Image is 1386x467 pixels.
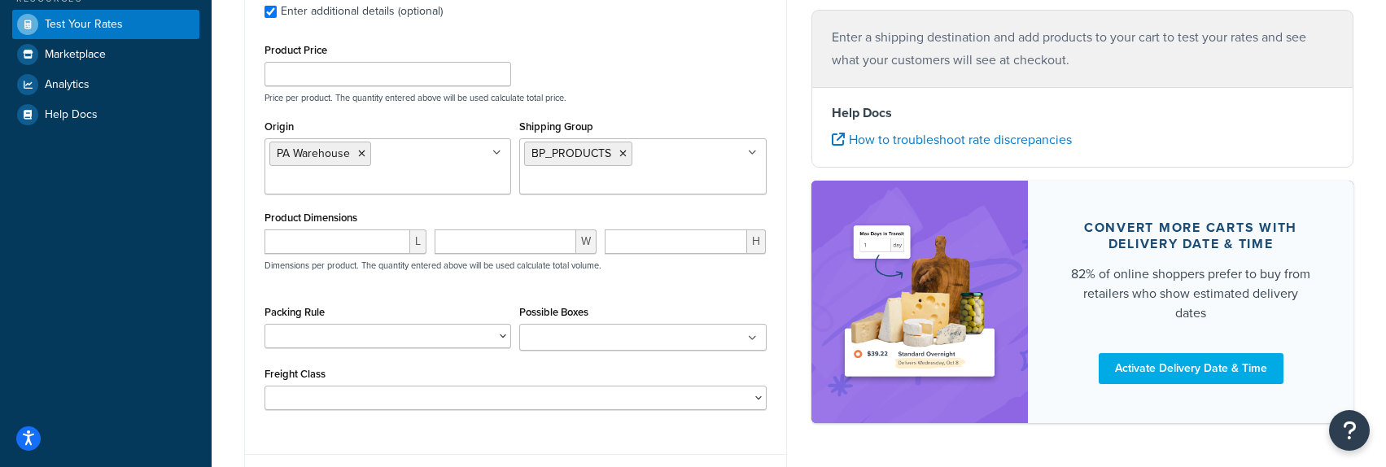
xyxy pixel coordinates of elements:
[836,205,1004,398] img: feature-image-ddt-36eae7f7280da8017bfb280eaccd9c446f90b1fe08728e4019434db127062ab4.png
[832,130,1072,149] a: How to troubleshoot rate discrepancies
[1067,220,1314,252] div: Convert more carts with delivery date & time
[265,120,294,133] label: Origin
[260,92,771,103] p: Price per product. The quantity entered above will be used calculate total price.
[265,44,327,56] label: Product Price
[265,6,277,18] input: Enter additional details (optional)
[45,18,123,32] span: Test Your Rates
[531,145,611,162] span: BP_PRODUCTS
[277,145,350,162] span: PA Warehouse
[265,306,325,318] label: Packing Rule
[519,120,593,133] label: Shipping Group
[45,78,90,92] span: Analytics
[45,108,98,122] span: Help Docs
[12,100,199,129] a: Help Docs
[1329,410,1370,451] button: Open Resource Center
[1099,353,1283,384] a: Activate Delivery Date & Time
[12,10,199,39] a: Test Your Rates
[747,229,766,254] span: H
[45,48,106,62] span: Marketplace
[1067,264,1314,323] div: 82% of online shoppers prefer to buy from retailers who show estimated delivery dates
[260,260,601,271] p: Dimensions per product. The quantity entered above will be used calculate total volume.
[519,306,588,318] label: Possible Boxes
[410,229,426,254] span: L
[576,229,597,254] span: W
[12,70,199,99] a: Analytics
[265,212,357,224] label: Product Dimensions
[12,40,199,69] a: Marketplace
[832,26,1334,72] p: Enter a shipping destination and add products to your cart to test your rates and see what your c...
[265,368,326,380] label: Freight Class
[832,103,1334,123] h4: Help Docs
